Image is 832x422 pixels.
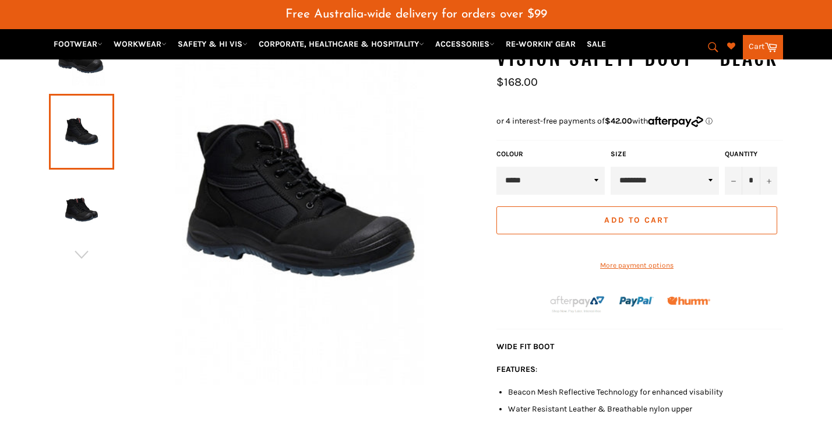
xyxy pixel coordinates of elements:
[619,284,654,319] img: paypal.png
[743,35,783,59] a: Cart
[508,403,783,414] li: Water Resistant Leather & Breathable nylon upper
[604,215,669,225] span: Add to Cart
[508,386,783,398] li: Beacon Mesh Reflective Technology for enhanced visability
[496,75,538,89] span: $168.00
[496,206,777,234] button: Add to Cart
[173,34,252,54] a: SAFETY & HI VIS
[582,34,611,54] a: SALE
[667,297,710,305] img: Humm_core_logo_RGB-01_300x60px_small_195d8312-4386-4de7-b182-0ef9b6303a37.png
[431,34,499,54] a: ACCESSORIES
[496,364,535,374] strong: FEATURES
[496,342,554,351] strong: WIDE FIT BOOT
[549,294,606,314] img: Afterpay-Logo-on-dark-bg_large.png
[496,149,605,159] label: COLOUR
[114,15,485,385] img: HARD YAKKA Y60235 NITE VISION SAFETY BOOT - BLACK - Workin Gear
[725,167,742,195] button: Reduce item quantity by one
[55,178,108,242] img: HARD YAKKA Y60235 NITE VISION SAFETY BOOT - BLACK - Workin Gear
[109,34,171,54] a: WORKWEAR
[49,34,107,54] a: FOOTWEAR
[496,261,777,270] a: More payment options
[285,8,547,20] span: Free Australia-wide delivery for orders over $99
[611,149,719,159] label: Size
[725,149,777,159] label: Quantity
[496,364,783,375] p: :
[760,167,777,195] button: Increase item quantity by one
[501,34,580,54] a: RE-WORKIN' GEAR
[254,34,429,54] a: CORPORATE, HEALTHCARE & HOSPITALITY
